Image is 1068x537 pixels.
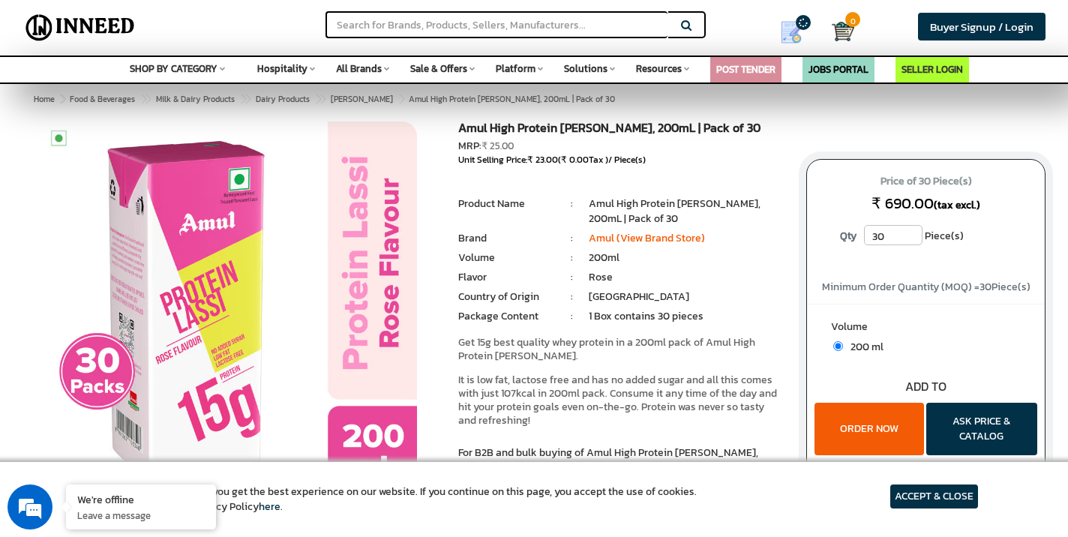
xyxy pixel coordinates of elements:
span: 200 ml [843,339,883,355]
p: Get 15g best quality whey protein in a 200ml pack of Amul High Protein [PERSON_NAME]. [458,336,784,363]
span: ₹ 23.00 [527,153,558,166]
li: : [556,309,588,324]
span: (tax excl.) [934,197,980,213]
label: Qty [832,225,864,247]
span: > [398,90,406,108]
li: Product Name [458,196,556,211]
a: SELLER LOGIN [901,62,963,76]
a: Buyer Signup / Login [918,13,1045,40]
img: Show My Quotes [780,21,802,43]
li: 1 Box contains 30 pieces [589,309,784,324]
span: SHOP BY CATEGORY [130,61,217,76]
span: Dairy Products [256,93,310,105]
a: JOBS PORTAL [808,62,868,76]
img: Inneed.Market [20,9,140,46]
span: 30 [979,279,991,295]
span: > [240,90,247,108]
p: It is low fat, lactose free and has no added sugar and all this comes with just 107kcal in 200ml ... [458,373,784,427]
li: Rose [589,270,784,285]
div: MRP: [458,139,784,154]
a: Dairy Products [253,90,313,108]
span: Buyer Signup / Login [930,18,1033,35]
span: ₹ 0.00 [561,153,589,166]
a: here [259,499,280,514]
li: Brand [458,231,556,246]
a: Cart 0 [832,15,842,48]
li: Package Content [458,309,556,324]
span: Solutions [564,61,607,76]
li: : [556,270,588,285]
li: : [556,196,588,211]
span: Food & Beverages [70,93,135,105]
article: We use cookies to ensure you get the best experience on our website. If you continue on this page... [90,484,697,514]
p: Leave a message [77,508,205,522]
span: > [315,90,322,108]
li: Volume [458,250,556,265]
button: ORDER NOW [814,403,923,455]
span: ₹ 690.00 [871,192,934,214]
li: : [556,231,588,246]
span: / Piece(s) [608,153,646,166]
article: ACCEPT & CLOSE [890,484,978,508]
a: Milk & Dairy Products [153,90,238,108]
li: : [556,250,588,265]
a: POST TENDER [716,62,775,76]
img: Amul High Protein Rose Lassi, 200mL [42,121,417,496]
li: 200ml [589,250,784,265]
li: Flavor [458,270,556,285]
span: Resources [636,61,682,76]
li: Amul High Protein [PERSON_NAME], 200mL | Pack of 30 [589,196,784,226]
span: > [140,90,148,108]
a: Home [31,90,58,108]
span: Price of 30 Piece(s) [821,169,1030,193]
input: Search for Brands, Products, Sellers, Manufacturers... [325,11,667,38]
span: Amul High Protein [PERSON_NAME], 200mL | Pack of 30 [67,93,615,105]
span: Sale & Offers [410,61,467,76]
a: Food & Beverages [67,90,138,108]
a: [PERSON_NAME] [328,90,396,108]
li: [GEOGRAPHIC_DATA] [589,289,784,304]
span: 0 [845,12,860,27]
h1: Amul High Protein [PERSON_NAME], 200mL | Pack of 30 [458,121,784,139]
div: Unit Selling Price: ( Tax ) [458,154,784,166]
label: Volume [831,319,1021,338]
span: All Brands [336,61,382,76]
button: ASK PRICE & CATALOG [926,403,1037,455]
div: We're offline [77,492,205,506]
p: For B2B and bulk buying of Amul High Protein [PERSON_NAME], 200mL | Pack of 30 at wholesale price... [458,445,784,490]
a: my Quotes [762,15,832,49]
span: Piece(s) [925,225,964,247]
span: > [60,93,64,105]
a: Amul (View Brand Store) [589,230,705,246]
li: : [556,289,588,304]
img: Cart [832,20,854,43]
span: Platform [496,61,535,76]
span: [PERSON_NAME] [331,93,393,105]
span: Minimum Order Quantity (MOQ) = Piece(s) [822,279,1030,295]
li: Country of Origin [458,289,556,304]
div: ADD TO [807,378,1045,395]
span: ₹ 25.00 [481,139,514,153]
span: Milk & Dairy Products [156,93,235,105]
span: Hospitality [257,61,307,76]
